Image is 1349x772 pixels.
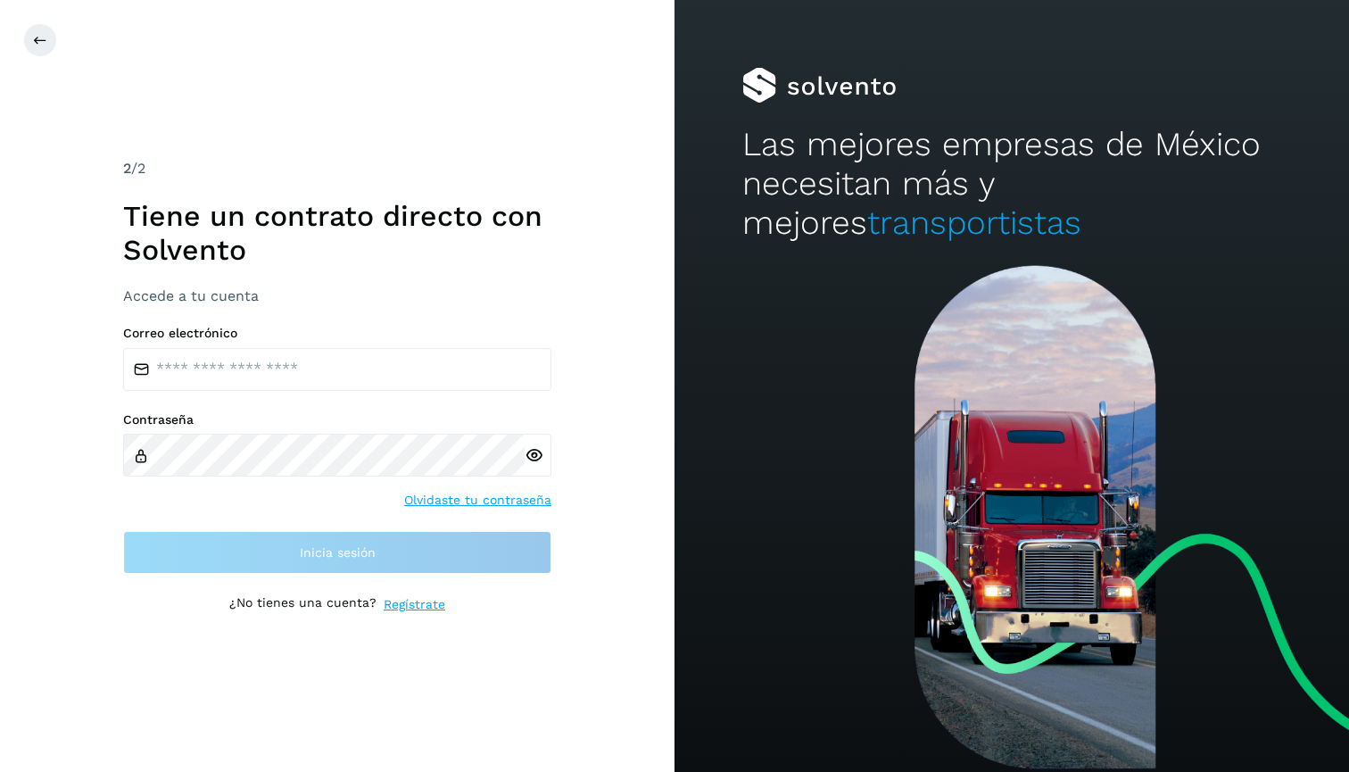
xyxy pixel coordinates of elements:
span: 2 [123,160,131,177]
label: Correo electrónico [123,326,551,341]
h3: Accede a tu cuenta [123,287,551,304]
p: ¿No tienes una cuenta? [229,595,377,614]
label: Contraseña [123,412,551,428]
span: Inicia sesión [300,546,376,559]
h1: Tiene un contrato directo con Solvento [123,199,551,268]
h2: Las mejores empresas de México necesitan más y mejores [742,125,1282,244]
button: Inicia sesión [123,531,551,574]
span: transportistas [867,203,1081,242]
a: Regístrate [384,595,445,614]
a: Olvidaste tu contraseña [404,491,551,510]
div: /2 [123,158,551,179]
